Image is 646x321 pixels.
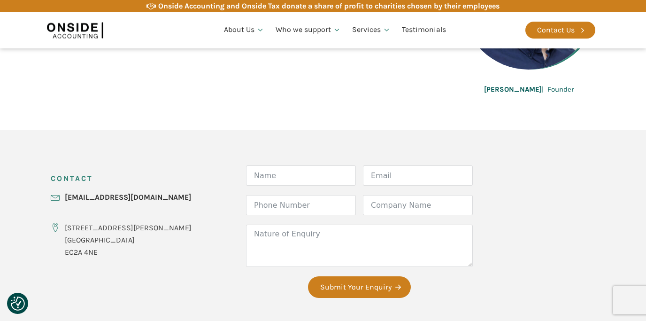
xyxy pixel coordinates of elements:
a: Testimonials [396,14,452,46]
a: Services [346,14,396,46]
input: Name [246,165,356,186]
button: Consent Preferences [11,297,25,311]
div: | Founder [484,84,574,95]
div: Contact Us [537,24,575,36]
a: Who we support [270,14,346,46]
h3: CONTACT [51,165,93,191]
input: Company Name [363,195,473,215]
button: Submit Your Enquiry [308,276,411,298]
a: Contact Us [525,22,595,39]
div: [STREET_ADDRESS][PERSON_NAME] [GEOGRAPHIC_DATA] EC2A 4NE [65,222,192,258]
img: Revisit consent button [11,297,25,311]
a: [EMAIL_ADDRESS][DOMAIN_NAME] [65,191,191,204]
a: About Us [218,14,270,46]
textarea: Nature of Enquiry [246,225,473,267]
input: Phone Number [246,195,356,215]
input: Email [363,165,473,186]
img: Onside Accounting [47,19,103,41]
b: [PERSON_NAME] [484,85,542,94]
